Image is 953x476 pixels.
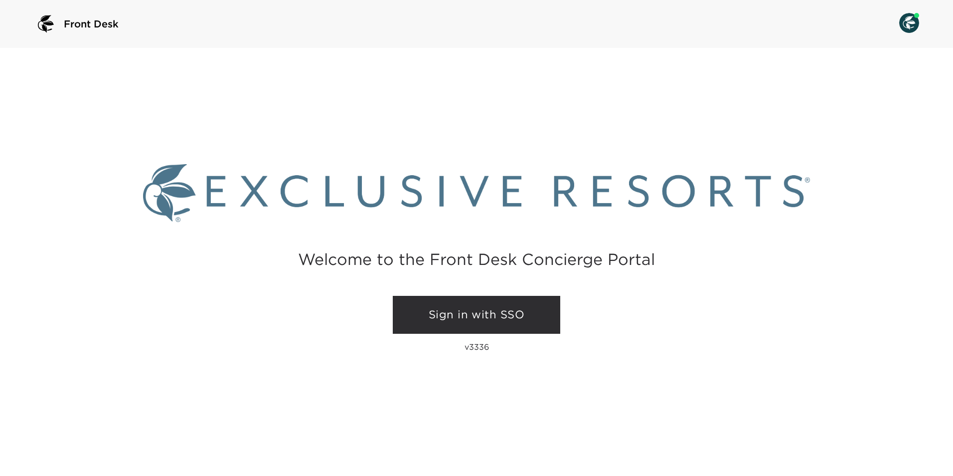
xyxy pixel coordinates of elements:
[143,164,810,222] img: Exclusive Resorts logo
[393,296,560,334] a: Sign in with SSO
[64,17,119,31] span: Front Desk
[298,251,655,267] h2: Welcome to the Front Desk Concierge Portal
[465,342,489,352] p: v3336
[34,12,58,36] img: logo
[899,13,919,33] img: User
